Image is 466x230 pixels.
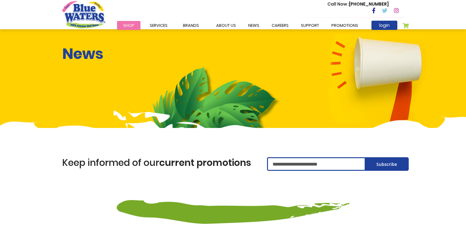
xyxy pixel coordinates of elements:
a: about us [210,21,242,30]
img: decor [117,181,349,224]
a: careers [265,21,295,30]
span: Brands [183,23,199,28]
a: support [295,21,325,30]
button: Subscribe [365,157,409,171]
a: store logo [62,1,105,28]
a: News [242,21,265,30]
p: [PHONE_NUMBER] [327,1,389,7]
span: Call Now : [327,1,349,7]
a: Promotions [325,21,364,30]
a: login [371,21,397,30]
h1: Keep informed of our [62,157,258,168]
span: current promotions [159,156,251,169]
h1: News [62,45,103,63]
span: Shop [123,23,134,28]
span: Subscribe [376,161,397,167]
span: Services [150,23,168,28]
